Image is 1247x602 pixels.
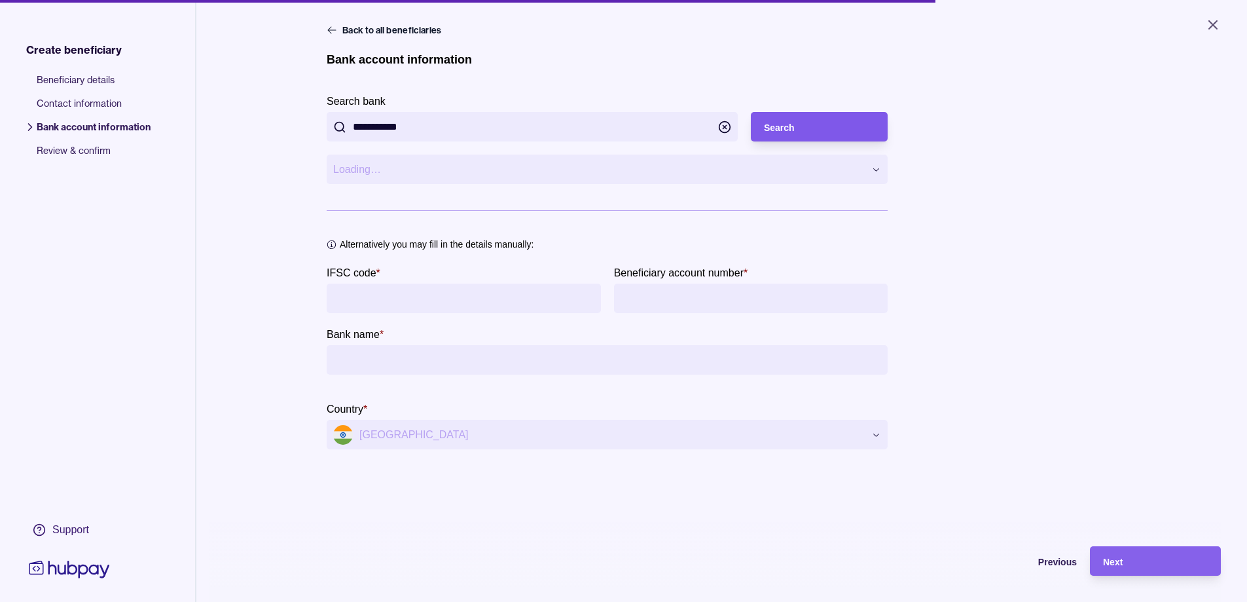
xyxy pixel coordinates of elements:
a: Support [26,516,113,544]
input: bankName [333,345,881,375]
span: Contact information [37,97,151,121]
input: IFSC code [333,284,594,313]
span: Review & confirm [37,144,151,168]
span: Create beneficiary [26,42,122,58]
span: Bank account information [37,121,151,144]
span: Search [764,122,795,133]
p: Search bank [327,96,386,107]
label: Bank name [327,326,384,342]
p: Country [327,404,363,415]
label: Country [327,401,367,417]
button: Back to all beneficiaries [327,24,444,37]
span: Previous [1038,557,1077,567]
button: Previous [946,546,1077,576]
button: Search [751,112,888,141]
div: Support [52,523,89,537]
span: Next [1103,557,1123,567]
p: Bank name [327,329,380,340]
label: IFSC code [327,265,380,280]
input: Beneficiary account number [621,284,882,313]
label: Search bank [327,93,386,109]
h1: Bank account information [327,52,472,67]
button: Close [1189,10,1237,39]
input: Search bank [353,112,712,141]
span: Beneficiary details [37,73,151,97]
button: Next [1090,546,1221,576]
p: Alternatively you may fill in the details manually: [340,237,533,252]
p: Beneficiary account number [614,267,744,278]
p: IFSC code [327,267,376,278]
label: Beneficiary account number [614,265,748,280]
